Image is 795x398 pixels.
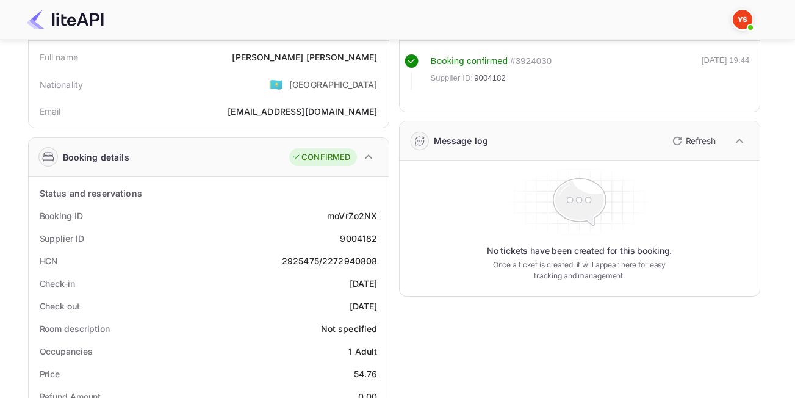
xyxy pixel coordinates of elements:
[282,255,378,267] div: 2925475/2272940808
[686,134,716,147] p: Refresh
[340,232,377,245] div: 9004182
[40,232,84,245] div: Supplier ID
[665,131,721,151] button: Refresh
[228,105,377,118] div: [EMAIL_ADDRESS][DOMAIN_NAME]
[431,54,508,68] div: Booking confirmed
[354,367,378,380] div: 54.76
[40,255,59,267] div: HCN
[292,151,350,164] div: CONFIRMED
[40,209,83,222] div: Booking ID
[269,73,283,95] span: United States
[348,345,377,358] div: 1 Adult
[289,78,378,91] div: [GEOGRAPHIC_DATA]
[40,187,142,200] div: Status and reservations
[232,51,377,63] div: [PERSON_NAME] [PERSON_NAME]
[483,259,676,281] p: Once a ticket is created, it will appear here for easy tracking and management.
[474,72,506,84] span: 9004182
[63,151,129,164] div: Booking details
[431,72,473,84] span: Supplier ID:
[40,78,84,91] div: Nationality
[327,209,377,222] div: moVrZo2NX
[27,10,104,29] img: LiteAPI Logo
[350,300,378,313] div: [DATE]
[40,105,61,118] div: Email
[40,345,93,358] div: Occupancies
[510,54,552,68] div: # 3924030
[40,277,75,290] div: Check-in
[733,10,752,29] img: Yandex Support
[40,322,110,335] div: Room description
[321,322,378,335] div: Not specified
[40,367,60,380] div: Price
[434,134,489,147] div: Message log
[40,300,80,313] div: Check out
[350,277,378,290] div: [DATE]
[40,51,78,63] div: Full name
[702,54,750,90] div: [DATE] 19:44
[487,245,672,257] p: No tickets have been created for this booking.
